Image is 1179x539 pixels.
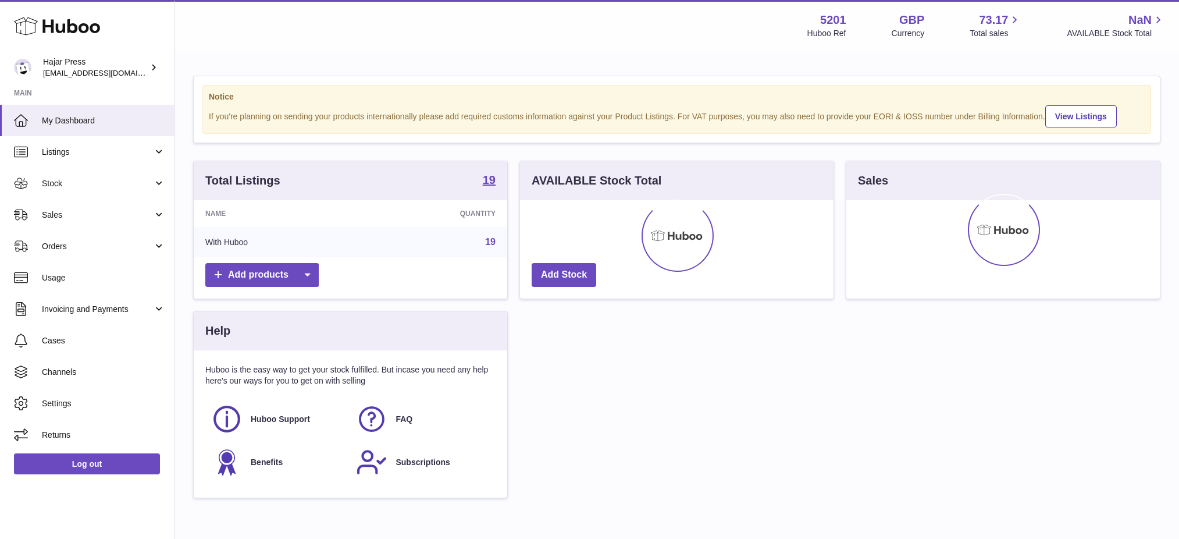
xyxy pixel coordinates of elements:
[209,91,1145,102] strong: Notice
[42,430,165,441] span: Returns
[858,173,888,189] h3: Sales
[43,56,148,79] div: Hajar Press
[359,200,507,227] th: Quantity
[483,174,496,186] strong: 19
[1045,105,1117,127] a: View Listings
[532,173,661,189] h3: AVAILABLE Stock Total
[970,12,1021,39] a: 73.17 Total sales
[42,115,165,126] span: My Dashboard
[42,178,153,189] span: Stock
[356,403,489,435] a: FAQ
[42,147,153,158] span: Listings
[194,200,359,227] th: Name
[42,272,165,283] span: Usage
[820,12,846,28] strong: 5201
[42,335,165,346] span: Cases
[205,173,280,189] h3: Total Listings
[892,28,925,39] div: Currency
[1067,28,1165,39] span: AVAILABLE Stock Total
[251,457,283,468] span: Benefits
[42,210,153,221] span: Sales
[42,367,165,378] span: Channels
[532,263,596,287] a: Add Stock
[807,28,846,39] div: Huboo Ref
[356,446,489,478] a: Subscriptions
[43,68,171,77] span: [EMAIL_ADDRESS][DOMAIN_NAME]
[14,453,160,474] a: Log out
[483,174,496,188] a: 19
[251,414,310,425] span: Huboo Support
[42,398,165,409] span: Settings
[205,364,496,386] p: Huboo is the easy way to get your stock fulfilled. But incase you need any help here's our ways f...
[979,12,1008,28] span: 73.17
[211,446,344,478] a: Benefits
[899,12,924,28] strong: GBP
[42,304,153,315] span: Invoicing and Payments
[396,414,412,425] span: FAQ
[485,237,496,247] a: 19
[1067,12,1165,39] a: NaN AVAILABLE Stock Total
[211,403,344,435] a: Huboo Support
[1128,12,1152,28] span: NaN
[205,323,230,339] h3: Help
[396,457,450,468] span: Subscriptions
[209,104,1145,127] div: If you're planning on sending your products internationally please add required customs informati...
[14,59,31,76] img: internalAdmin-5201@internal.huboo.com
[970,28,1021,39] span: Total sales
[42,241,153,252] span: Orders
[205,263,319,287] a: Add products
[194,227,359,257] td: With Huboo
